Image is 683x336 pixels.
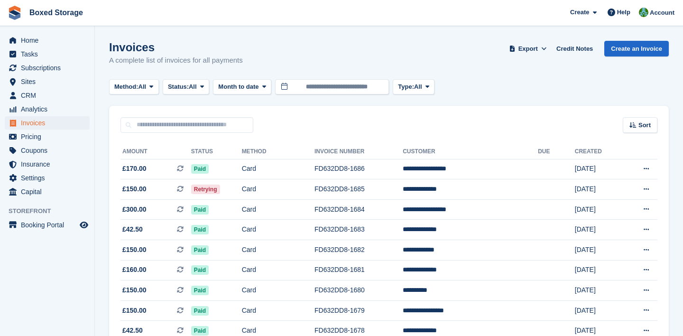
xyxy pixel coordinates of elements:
[242,199,314,220] td: Card
[570,8,589,17] span: Create
[191,225,209,234] span: Paid
[191,265,209,275] span: Paid
[191,185,220,194] span: Retrying
[242,260,314,280] td: Card
[575,240,623,261] td: [DATE]
[21,158,78,171] span: Insurance
[393,79,434,95] button: Type: All
[21,185,78,198] span: Capital
[122,205,147,215] span: £300.00
[242,144,314,159] th: Method
[5,61,90,75] a: menu
[21,47,78,61] span: Tasks
[122,184,147,194] span: £150.00
[138,82,147,92] span: All
[242,280,314,301] td: Card
[604,41,669,56] a: Create an Invoice
[213,79,271,95] button: Month to date
[78,219,90,231] a: Preview store
[507,41,549,56] button: Export
[5,185,90,198] a: menu
[639,8,648,17] img: Tobias Butler
[109,79,159,95] button: Method: All
[109,55,243,66] p: A complete list of invoices for all payments
[5,158,90,171] a: menu
[191,326,209,336] span: Paid
[5,116,90,130] a: menu
[575,159,623,179] td: [DATE]
[21,130,78,143] span: Pricing
[21,61,78,75] span: Subscriptions
[518,44,538,54] span: Export
[21,218,78,232] span: Booking Portal
[403,144,538,159] th: Customer
[191,245,209,255] span: Paid
[5,130,90,143] a: menu
[575,144,623,159] th: Created
[122,245,147,255] span: £150.00
[575,300,623,321] td: [DATE]
[5,171,90,185] a: menu
[314,280,403,301] td: FD632DD8-1680
[168,82,189,92] span: Status:
[553,41,597,56] a: Credit Notes
[5,47,90,61] a: menu
[5,75,90,88] a: menu
[5,144,90,157] a: menu
[617,8,630,17] span: Help
[163,79,209,95] button: Status: All
[314,199,403,220] td: FD632DD8-1684
[122,224,143,234] span: £42.50
[26,5,87,20] a: Boxed Storage
[120,144,191,159] th: Amount
[21,116,78,130] span: Invoices
[398,82,414,92] span: Type:
[191,306,209,316] span: Paid
[191,164,209,174] span: Paid
[575,280,623,301] td: [DATE]
[21,171,78,185] span: Settings
[191,205,209,215] span: Paid
[575,179,623,200] td: [DATE]
[314,220,403,240] td: FD632DD8-1683
[314,144,403,159] th: Invoice Number
[114,82,138,92] span: Method:
[5,103,90,116] a: menu
[5,34,90,47] a: menu
[218,82,258,92] span: Month to date
[314,240,403,261] td: FD632DD8-1682
[21,144,78,157] span: Coupons
[575,220,623,240] td: [DATE]
[109,41,243,54] h1: Invoices
[189,82,197,92] span: All
[191,286,209,295] span: Paid
[8,6,22,20] img: stora-icon-8386f47178a22dfd0bd8f6a31ec36ba5ce8667c1dd55bd0f319d3a0aa187defe.svg
[122,306,147,316] span: £150.00
[242,159,314,179] td: Card
[242,240,314,261] td: Card
[638,121,651,130] span: Sort
[538,144,575,159] th: Due
[122,285,147,295] span: £150.00
[575,260,623,280] td: [DATE]
[575,199,623,220] td: [DATE]
[242,300,314,321] td: Card
[5,218,90,232] a: menu
[314,300,403,321] td: FD632DD8-1679
[9,206,94,216] span: Storefront
[5,89,90,102] a: menu
[191,144,242,159] th: Status
[122,164,147,174] span: £170.00
[242,179,314,200] td: Card
[242,220,314,240] td: Card
[314,159,403,179] td: FD632DD8-1686
[21,103,78,116] span: Analytics
[314,179,403,200] td: FD632DD8-1685
[21,89,78,102] span: CRM
[21,75,78,88] span: Sites
[122,326,143,336] span: £42.50
[314,260,403,280] td: FD632DD8-1681
[21,34,78,47] span: Home
[650,8,674,18] span: Account
[414,82,422,92] span: All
